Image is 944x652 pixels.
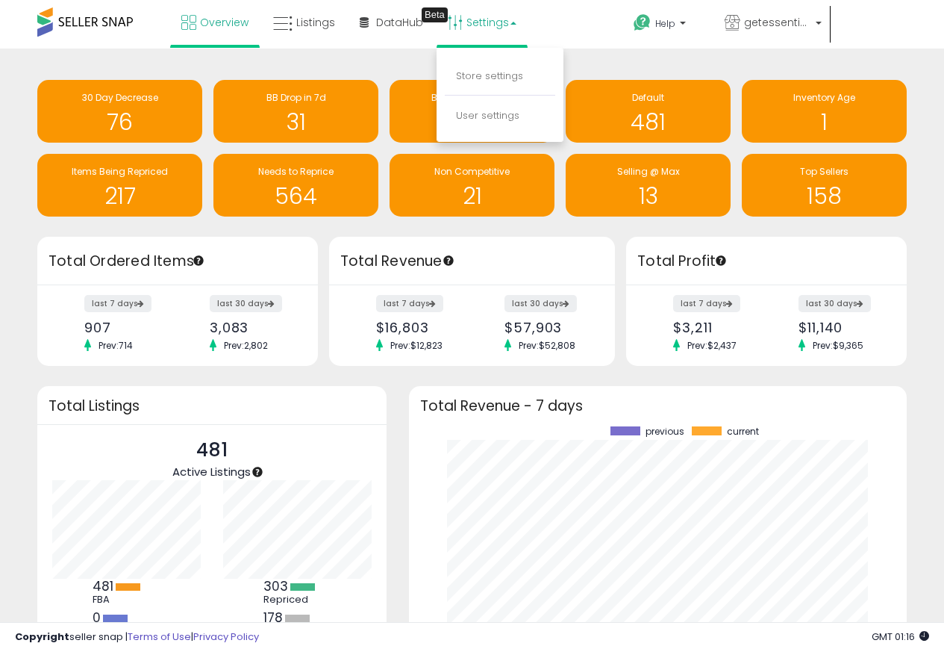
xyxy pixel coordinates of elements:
a: Help [622,2,711,49]
b: 303 [263,577,288,595]
h3: Total Ordered Items [49,251,307,272]
span: Default [632,91,664,104]
a: Needs to Reprice 564 [213,154,378,217]
span: 30 Day Decrease [82,91,158,104]
label: last 30 days [504,295,577,312]
span: BB Price Below Min [431,91,513,104]
h1: 1 [749,110,899,134]
span: BB Drop in 7d [266,91,326,104]
span: current [727,426,759,437]
span: Help [655,17,675,30]
span: getessentialshub [744,15,811,30]
span: Prev: $12,823 [383,339,450,352]
a: Items Being Repriced 217 [37,154,202,217]
div: 3,083 [210,320,292,335]
div: 907 [84,320,166,335]
span: Prev: $9,365 [805,339,871,352]
a: Default 481 [566,80,731,143]
i: Get Help [633,13,651,32]
strong: Copyright [15,630,69,644]
h3: Total Profit [637,251,895,272]
b: 0 [93,609,101,627]
h1: 481 [573,110,723,134]
a: Privacy Policy [193,630,259,644]
div: Tooltip anchor [442,254,455,267]
span: Prev: 714 [91,339,140,352]
div: $3,211 [673,320,755,335]
span: DataHub [376,15,423,30]
a: 30 Day Decrease 76 [37,80,202,143]
label: last 7 days [673,295,740,312]
h1: 217 [45,184,195,208]
h1: 76 [45,110,195,134]
h1: 13 [573,184,723,208]
a: Top Sellers 158 [742,154,907,217]
a: Selling @ Max 13 [566,154,731,217]
span: Top Sellers [800,165,848,178]
a: Inventory Age 1 [742,80,907,143]
label: last 7 days [84,295,151,312]
a: BB Price Below Min 28 [390,80,554,143]
h1: 21 [397,184,547,208]
label: last 30 days [798,295,871,312]
span: Items Being Repriced [72,165,168,178]
span: Needs to Reprice [258,165,334,178]
span: Selling @ Max [617,165,680,178]
h1: 28 [397,110,547,134]
label: last 7 days [376,295,443,312]
h1: 564 [221,184,371,208]
a: Store settings [456,69,523,83]
span: Overview [200,15,248,30]
span: Listings [296,15,335,30]
span: previous [646,426,684,437]
h3: Total Revenue - 7 days [420,400,895,412]
h1: 31 [221,110,371,134]
span: Prev: 2,802 [216,339,275,352]
b: 178 [263,609,283,627]
div: seller snap | | [15,630,259,645]
label: last 30 days [210,295,282,312]
span: Prev: $2,437 [680,339,744,352]
a: User settings [456,108,519,122]
span: 2025-10-11 01:16 GMT [872,630,929,644]
a: BB Drop in 7d 31 [213,80,378,143]
div: Tooltip anchor [251,465,264,479]
div: $57,903 [504,320,589,335]
div: FBA [93,594,160,606]
h3: Total Revenue [340,251,604,272]
div: Tooltip anchor [192,254,205,267]
span: Active Listings [172,464,251,479]
div: Tooltip anchor [714,254,728,267]
span: Non Competitive [434,165,510,178]
div: $16,803 [376,320,460,335]
h1: 158 [749,184,899,208]
span: Inventory Age [793,91,855,104]
span: Prev: $52,808 [511,339,583,352]
div: Repriced [263,594,331,606]
h3: Total Listings [49,400,375,412]
b: 481 [93,577,113,595]
a: Terms of Use [128,630,191,644]
a: Non Competitive 21 [390,154,554,217]
div: $11,140 [798,320,881,335]
div: Tooltip anchor [422,7,448,22]
p: 481 [172,436,251,465]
